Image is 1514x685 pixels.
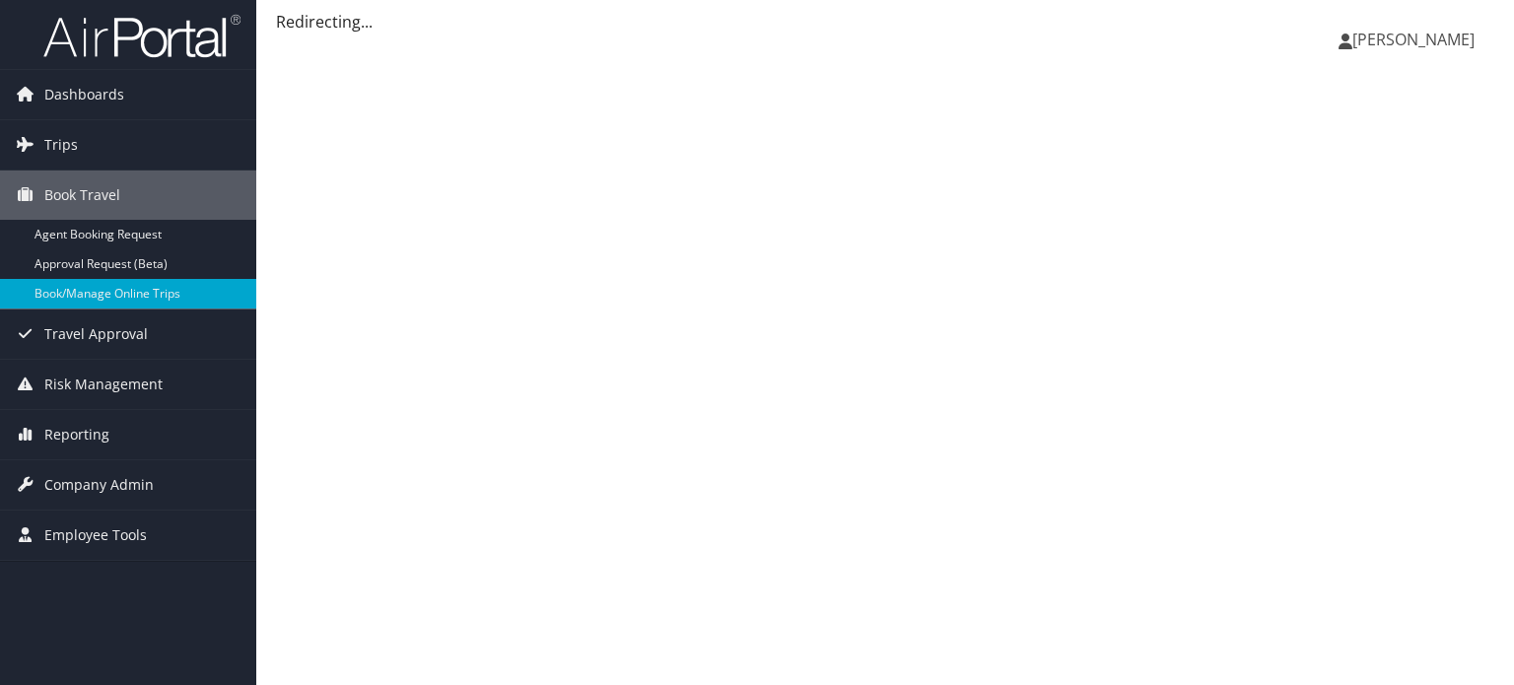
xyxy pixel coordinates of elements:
[276,10,1494,34] div: Redirecting...
[44,360,163,409] span: Risk Management
[44,511,147,560] span: Employee Tools
[1339,10,1494,69] a: [PERSON_NAME]
[44,460,154,510] span: Company Admin
[44,70,124,119] span: Dashboards
[44,120,78,170] span: Trips
[43,13,241,59] img: airportal-logo.png
[44,171,120,220] span: Book Travel
[44,309,148,359] span: Travel Approval
[1352,29,1475,50] span: [PERSON_NAME]
[44,410,109,459] span: Reporting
